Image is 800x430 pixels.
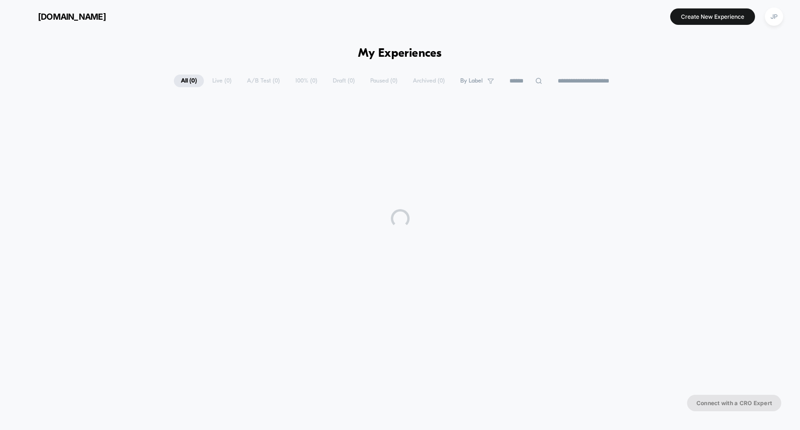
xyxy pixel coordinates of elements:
span: [DOMAIN_NAME] [38,12,106,22]
div: JP [765,8,783,26]
span: All ( 0 ) [174,75,204,87]
button: [DOMAIN_NAME] [14,9,109,24]
span: By Label [460,77,483,84]
button: Connect with a CRO Expert [687,395,781,411]
button: Create New Experience [670,8,755,25]
button: JP [762,7,786,26]
h1: My Experiences [358,47,442,60]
